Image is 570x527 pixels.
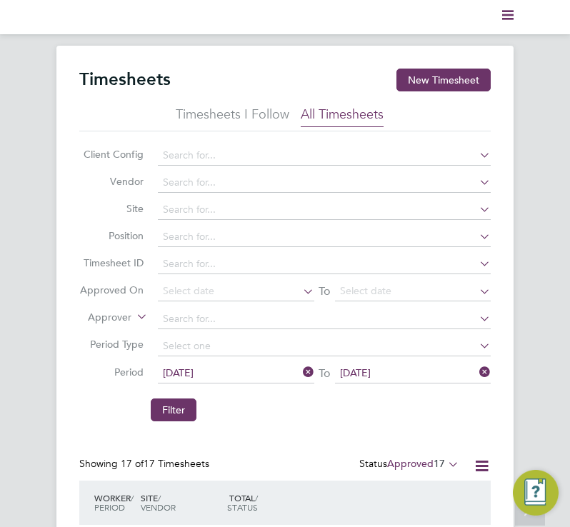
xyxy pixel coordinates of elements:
[79,338,144,351] label: Period Type
[158,254,491,274] input: Search for...
[158,173,491,193] input: Search for...
[434,457,445,470] span: 17
[131,492,134,503] span: /
[340,366,371,379] span: [DATE]
[141,501,176,513] span: VENDOR
[301,106,384,127] li: All Timesheets
[67,311,131,325] label: Approver
[79,457,212,470] div: Showing
[94,501,125,513] span: PERIOD
[255,492,258,503] span: /
[137,486,217,519] div: SITE
[221,493,258,512] span: TOTAL
[158,146,491,166] input: Search for...
[176,106,289,127] li: Timesheets I Follow
[79,148,144,161] label: Client Config
[227,501,258,513] span: STATUS
[151,398,196,421] button: Filter
[79,175,144,188] label: Vendor
[163,284,214,297] span: Select date
[513,470,559,516] button: Engage Resource Center
[79,283,144,296] label: Approved On
[163,366,194,379] span: [DATE]
[359,457,462,472] div: Status
[158,492,161,503] span: /
[314,363,335,384] span: To
[387,457,459,470] label: Approved
[121,457,209,470] span: 17 Timesheets
[340,284,391,297] span: Select date
[79,366,144,378] label: Period
[121,457,144,470] span: 17 of
[314,281,335,302] span: To
[79,256,144,269] label: Timesheet ID
[79,69,171,90] h2: Timesheets
[158,336,491,356] input: Select one
[158,227,491,247] input: Search for...
[79,202,144,215] label: Site
[158,200,491,220] input: Search for...
[158,309,491,329] input: Search for...
[91,486,137,519] div: WORKER
[396,69,491,91] button: New Timesheet
[79,229,144,242] label: Position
